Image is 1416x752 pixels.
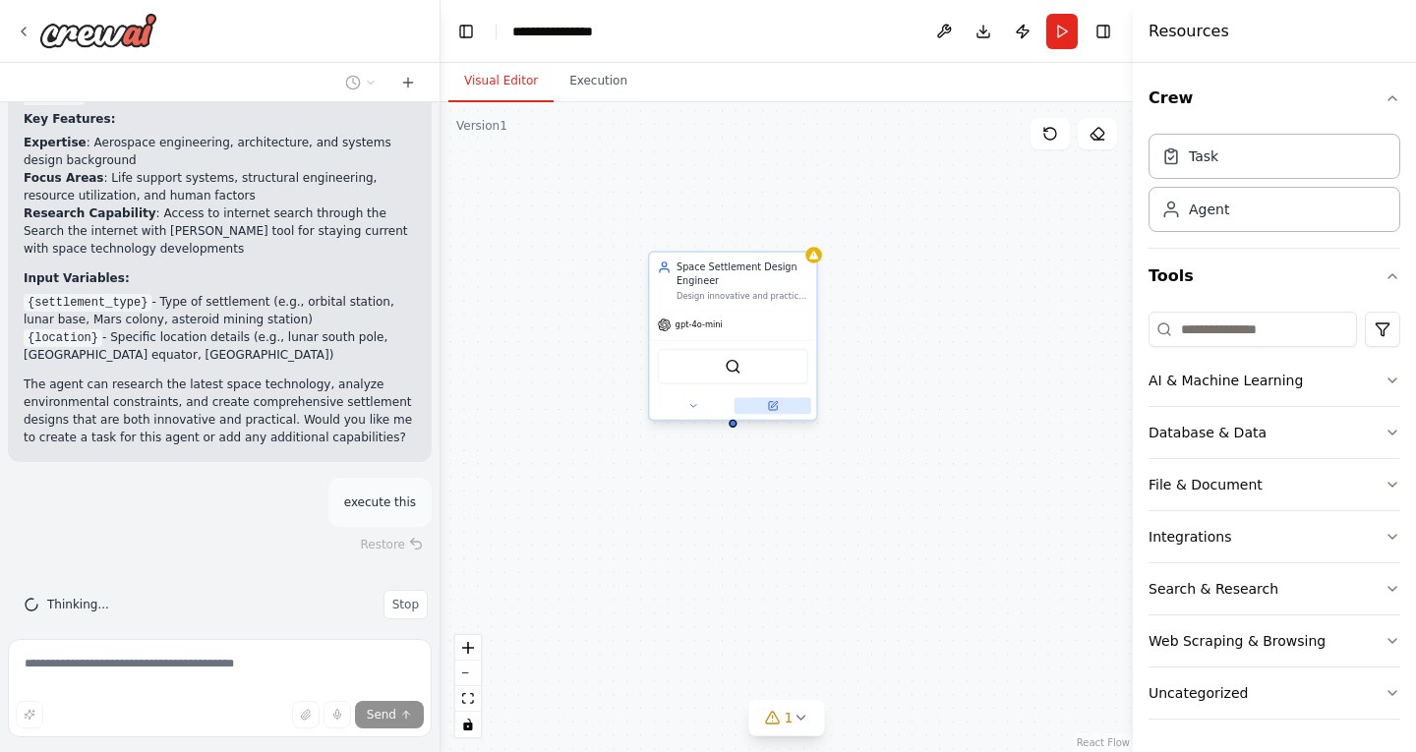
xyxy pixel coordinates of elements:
img: SerperDevTool [725,359,741,376]
li: : Access to internet search through the Search the internet with [PERSON_NAME] tool for staying c... [24,204,416,258]
p: The agent can research the latest space technology, analyze environmental constraints, and create... [24,376,416,446]
div: Agent [1189,200,1229,219]
code: {settlement_type} [24,294,151,312]
li: : Aerospace engineering, architecture, and systems design background [24,134,416,169]
div: Uncategorized [1149,683,1248,703]
div: File & Document [1149,475,1263,494]
div: Task [1189,146,1218,166]
strong: Research Capability [24,206,156,220]
button: Tools [1149,249,1400,304]
div: Space Settlement Design Engineer [677,260,808,288]
button: fit view [455,686,481,712]
button: Send [355,701,424,728]
button: Hide right sidebar [1090,18,1117,45]
button: zoom in [455,635,481,661]
li: - Type of settlement (e.g., orbital station, lunar base, Mars colony, asteroid mining station) [24,293,416,328]
strong: Expertise [24,136,87,149]
a: React Flow attribution [1077,737,1130,748]
div: Crew [1149,126,1400,248]
button: zoom out [455,661,481,686]
span: Send [367,707,396,723]
code: {location} [24,329,102,347]
h4: Resources [1149,20,1229,43]
span: Thinking... [47,597,109,612]
button: File & Document [1149,459,1400,510]
strong: Key Features: [24,112,115,126]
button: Search & Research [1149,563,1400,614]
li: : Life support systems, structural engineering, resource utilization, and human factors [24,169,416,204]
button: Visual Editor [448,61,554,102]
p: execute this [344,493,416,511]
span: gpt-4o-mini [676,319,723,330]
div: Design innovative and practical space settlements based on {settlement_type} and {location} speci... [677,290,808,301]
button: Stop [383,590,428,619]
button: Hide left sidebar [452,18,480,45]
div: React Flow controls [455,635,481,737]
div: Space Settlement Design EngineerDesign innovative and practical space settlements based on {settl... [648,254,818,424]
p: Perfect! I've created a specialized agent for you. This agent is equipped with: [24,69,416,104]
div: AI & Machine Learning [1149,371,1303,390]
div: Database & Data [1149,423,1267,442]
li: - Specific location details (e.g., lunar south pole, [GEOGRAPHIC_DATA] equator, [GEOGRAPHIC_DATA]) [24,328,416,364]
strong: Input Variables: [24,271,130,285]
button: Click to speak your automation idea [324,701,351,728]
button: Database & Data [1149,407,1400,458]
button: toggle interactivity [455,712,481,737]
div: Tools [1149,304,1400,735]
img: Logo [39,13,157,48]
span: Stop [392,597,419,612]
div: Web Scraping & Browsing [1149,631,1326,651]
strong: Focus Areas [24,171,104,185]
button: Execution [554,61,643,102]
button: Improve this prompt [16,701,43,728]
button: Open in side panel [735,398,811,415]
button: 1 [749,700,825,736]
div: Integrations [1149,527,1231,547]
button: Start a new chat [392,71,424,94]
button: Uncategorized [1149,667,1400,719]
button: Crew [1149,71,1400,126]
button: Web Scraping & Browsing [1149,615,1400,666]
nav: breadcrumb [512,22,611,41]
div: Search & Research [1149,579,1278,599]
button: Integrations [1149,511,1400,562]
button: Upload files [292,701,320,728]
button: AI & Machine Learning [1149,355,1400,406]
div: Version 1 [456,118,507,134]
button: Switch to previous chat [337,71,384,94]
span: 1 [785,708,794,727]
